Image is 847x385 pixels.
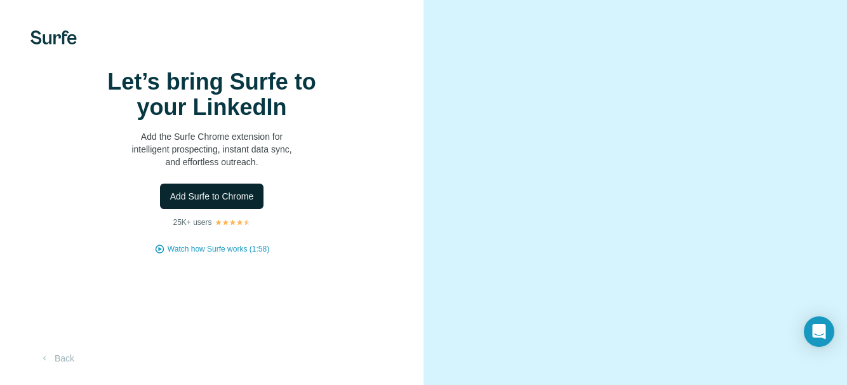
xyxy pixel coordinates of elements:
p: 25K+ users [173,217,211,228]
img: Rating Stars [215,219,251,226]
button: Add Surfe to Chrome [160,184,264,209]
p: Add the Surfe Chrome extension for intelligent prospecting, instant data sync, and effortless out... [85,130,339,168]
h1: Let’s bring Surfe to your LinkedIn [85,69,339,120]
span: Add Surfe to Chrome [170,190,254,203]
div: Open Intercom Messenger [804,316,834,347]
img: Surfe's logo [30,30,77,44]
button: Watch how Surfe works (1:58) [168,243,269,255]
button: Back [30,347,83,370]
